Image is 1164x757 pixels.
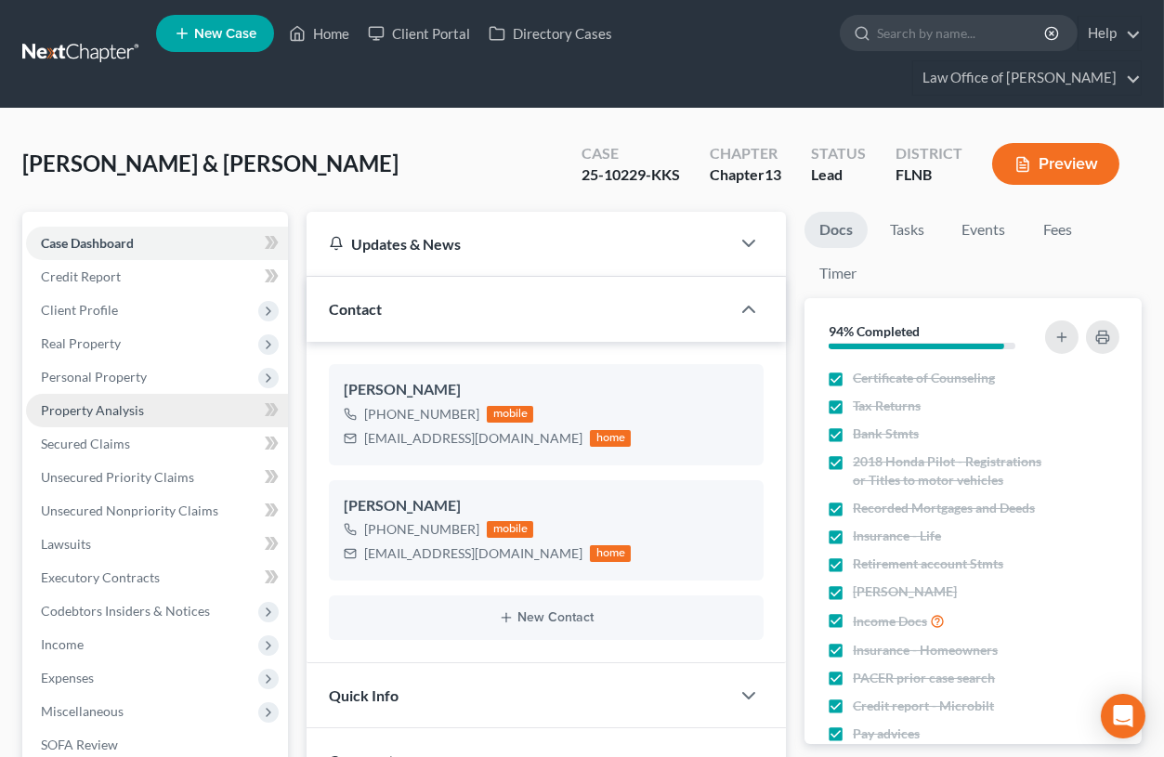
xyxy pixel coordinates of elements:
[947,212,1020,248] a: Events
[804,212,868,248] a: Docs
[1027,212,1087,248] a: Fees
[853,697,994,715] span: Credit report - Microbilt
[364,520,479,539] div: [PHONE_NUMBER]
[280,17,359,50] a: Home
[26,528,288,561] a: Lawsuits
[853,582,957,601] span: [PERSON_NAME]
[913,61,1141,95] a: Law Office of [PERSON_NAME]
[26,394,288,427] a: Property Analysis
[26,561,288,594] a: Executory Contracts
[41,737,118,752] span: SOFA Review
[41,603,210,619] span: Codebtors Insiders & Notices
[853,641,998,659] span: Insurance - Homeowners
[853,612,927,631] span: Income Docs
[41,436,130,451] span: Secured Claims
[26,494,288,528] a: Unsecured Nonpriority Claims
[41,569,160,585] span: Executory Contracts
[344,495,749,517] div: [PERSON_NAME]
[811,164,866,186] div: Lead
[853,724,920,743] span: Pay advices
[41,469,194,485] span: Unsecured Priority Claims
[877,16,1047,50] input: Search by name...
[853,527,941,545] span: Insurance - Life
[853,669,995,687] span: PACER prior case search
[41,369,147,385] span: Personal Property
[710,164,781,186] div: Chapter
[853,424,919,443] span: Bank Stmts
[811,143,866,164] div: Status
[853,452,1041,489] span: 2018 Honda Pilot - Registrations or Titles to motor vehicles
[26,227,288,260] a: Case Dashboard
[194,27,256,41] span: New Case
[344,610,749,625] button: New Contact
[582,143,680,164] div: Case
[829,323,920,339] strong: 94% Completed
[41,703,124,719] span: Miscellaneous
[41,235,134,251] span: Case Dashboard
[765,165,781,183] span: 13
[41,536,91,552] span: Lawsuits
[590,545,631,562] div: home
[853,369,995,387] span: Certificate of Counseling
[344,379,749,401] div: [PERSON_NAME]
[26,260,288,294] a: Credit Report
[41,335,121,351] span: Real Property
[487,521,533,538] div: mobile
[853,397,921,415] span: Tax Returns
[41,302,118,318] span: Client Profile
[710,143,781,164] div: Chapter
[26,427,288,461] a: Secured Claims
[853,555,1003,573] span: Retirement account Stmts
[22,150,399,176] span: [PERSON_NAME] & [PERSON_NAME]
[487,406,533,423] div: mobile
[992,143,1119,185] button: Preview
[1079,17,1141,50] a: Help
[26,461,288,494] a: Unsecured Priority Claims
[329,686,399,704] span: Quick Info
[364,429,582,448] div: [EMAIL_ADDRESS][DOMAIN_NAME]
[41,402,144,418] span: Property Analysis
[359,17,479,50] a: Client Portal
[41,268,121,284] span: Credit Report
[364,405,479,424] div: [PHONE_NUMBER]
[41,636,84,652] span: Income
[479,17,621,50] a: Directory Cases
[364,544,582,563] div: [EMAIL_ADDRESS][DOMAIN_NAME]
[582,164,680,186] div: 25-10229-KKS
[329,234,708,254] div: Updates & News
[329,300,382,318] span: Contact
[853,499,1035,517] span: Recorded Mortgages and Deeds
[41,502,218,518] span: Unsecured Nonpriority Claims
[896,164,962,186] div: FLNB
[590,430,631,447] div: home
[804,255,871,292] a: Timer
[896,143,962,164] div: District
[41,670,94,685] span: Expenses
[1101,694,1145,738] div: Open Intercom Messenger
[875,212,939,248] a: Tasks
